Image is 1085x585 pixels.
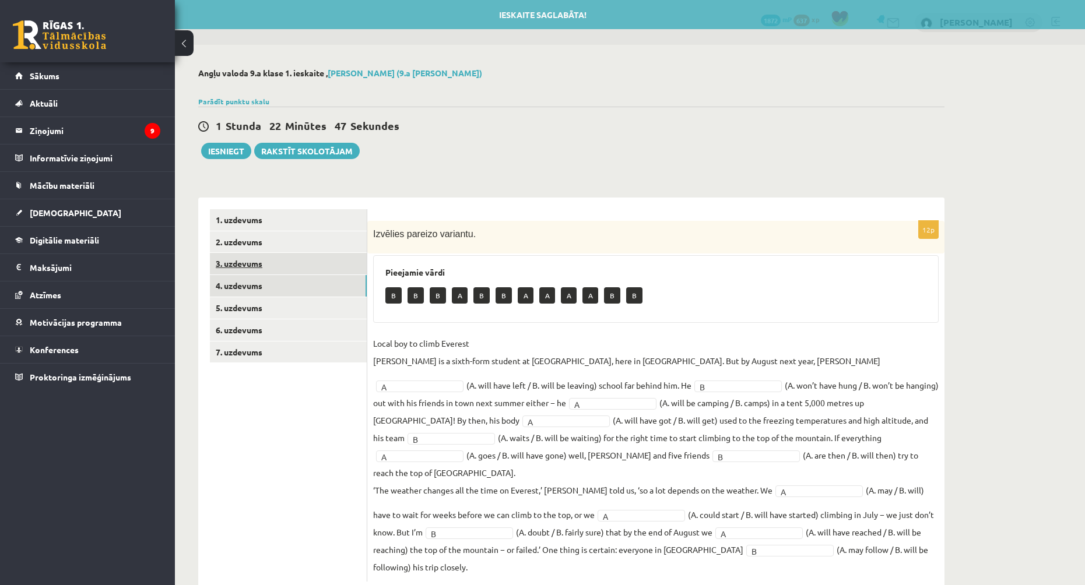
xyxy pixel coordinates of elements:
[216,119,222,132] span: 1
[373,481,773,499] p: ‘The weather changes all the time on Everest,’ [PERSON_NAME] told us, ‘so a lot depends on the we...
[30,207,121,218] span: [DEMOGRAPHIC_DATA]
[30,344,79,355] span: Konferences
[781,486,847,498] span: A
[694,380,782,392] a: B
[582,287,598,304] p: A
[15,281,160,308] a: Atzīmes
[376,450,464,462] a: A
[210,275,367,297] a: 4. uzdevums
[413,434,479,445] span: B
[198,68,944,78] h2: Angļu valoda 9.a klase 1. ieskaite ,
[473,287,490,304] p: B
[496,287,512,304] p: B
[210,319,367,341] a: 6. uzdevums
[210,297,367,319] a: 5. uzdevums
[30,372,131,382] span: Proktoringa izmēģinājums
[376,380,464,392] a: A
[775,485,863,497] a: A
[626,287,642,304] p: B
[426,527,513,539] a: B
[15,145,160,171] a: Informatīvie ziņojumi
[30,71,59,81] span: Sākums
[598,510,685,521] a: A
[746,545,834,556] a: B
[350,119,399,132] span: Sekundes
[408,287,424,304] p: B
[328,68,482,78] a: [PERSON_NAME] (9.a [PERSON_NAME])
[198,97,269,106] a: Parādīt punktu skalu
[15,364,160,390] a: Proktoringa izmēģinājums
[201,143,251,159] button: Iesniegt
[30,180,94,191] span: Mācību materiāli
[210,209,367,231] a: 1. uzdevums
[15,227,160,253] a: Digitālie materiāli
[431,528,497,540] span: B
[718,451,784,463] span: B
[210,253,367,274] a: 3. uzdevums
[603,510,669,522] span: A
[408,433,495,445] a: B
[381,381,448,393] span: A
[430,287,446,304] p: B
[385,287,402,304] p: B
[15,254,160,281] a: Maksājumi
[15,336,160,363] a: Konferences
[15,117,160,144] a: Ziņojumi9
[539,287,555,304] p: A
[381,451,448,463] span: A
[226,119,261,132] span: Stunda
[30,317,122,327] span: Motivācijas programma
[385,267,926,277] h3: Pieejamie vārdi
[285,119,326,132] span: Minūtes
[373,334,939,576] fieldset: (A. will have left / B. will be leaving) school far behind him. He (A. won’t have hung / B. won’t...
[574,399,641,410] span: A
[210,231,367,253] a: 2. uzdevums
[15,199,160,226] a: [DEMOGRAPHIC_DATA]
[15,90,160,117] a: Aktuāli
[30,145,160,171] legend: Informatīvie ziņojumi
[30,117,160,144] legend: Ziņojumi
[528,416,594,428] span: A
[15,62,160,89] a: Sākums
[561,287,577,304] p: A
[604,287,620,304] p: B
[373,334,880,369] p: Local boy to climb Everest [PERSON_NAME] is a sixth-form student at [GEOGRAPHIC_DATA], here in [G...
[335,119,346,132] span: 47
[715,527,803,539] a: A
[569,398,656,410] a: A
[522,415,610,427] a: A
[15,172,160,199] a: Mācību materiāli
[15,309,160,336] a: Motivācijas programma
[712,450,800,462] a: B
[30,235,99,245] span: Digitālie materiāli
[30,98,58,108] span: Aktuāli
[721,528,787,540] span: A
[918,220,939,239] p: 12p
[373,229,476,239] span: Izvēlies pareizo variantu.
[210,341,367,363] a: 7. uzdevums
[752,545,818,557] span: B
[700,381,766,393] span: B
[30,290,61,300] span: Atzīmes
[518,287,533,304] p: A
[13,20,106,50] a: Rīgas 1. Tālmācības vidusskola
[452,287,468,304] p: A
[254,143,360,159] a: Rakstīt skolotājam
[145,123,160,139] i: 9
[269,119,281,132] span: 22
[30,254,160,281] legend: Maksājumi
